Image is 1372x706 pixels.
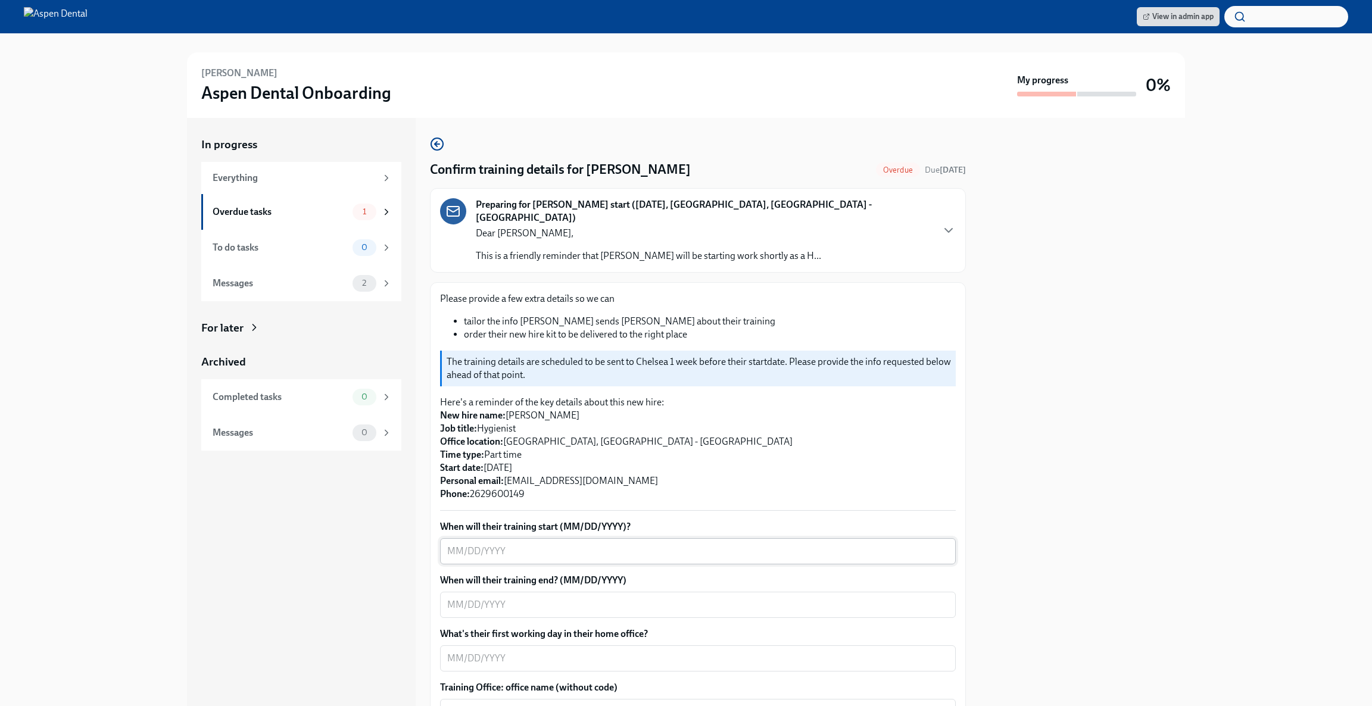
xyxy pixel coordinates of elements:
label: What's their first working day in their home office? [440,627,956,641]
p: The training details are scheduled to be sent to Chelsea 1 week before their startdate. Please pr... [447,355,951,382]
span: 1 [356,207,373,216]
a: Messages0 [201,415,401,451]
a: For later [201,320,401,336]
strong: Job title: [440,423,477,434]
p: This is a friendly reminder that [PERSON_NAME] will be starting work shortly as a H... [476,249,821,263]
a: Messages2 [201,265,401,301]
div: For later [201,320,244,336]
span: 0 [354,392,375,401]
span: 0 [354,243,375,252]
strong: Phone: [440,488,470,499]
div: Messages [213,277,348,290]
p: Please provide a few extra details so we can [440,292,956,305]
span: 0 [354,428,375,437]
li: tailor the info [PERSON_NAME] sends [PERSON_NAME] about their training [464,315,956,328]
p: Here's a reminder of the key details about this new hire: [PERSON_NAME] Hygienist [GEOGRAPHIC_DAT... [440,396,956,501]
span: September 18th, 2025 09:00 [925,164,966,176]
h6: [PERSON_NAME] [201,67,277,80]
label: When will their training start (MM/DD/YYYY)? [440,520,956,533]
div: Everything [213,171,376,185]
p: Dear [PERSON_NAME], [476,227,821,240]
h3: 0% [1146,74,1171,96]
strong: New hire name: [440,410,506,421]
div: Completed tasks [213,391,348,404]
span: View in admin app [1143,11,1214,23]
a: In progress [201,137,401,152]
a: Overdue tasks1 [201,194,401,230]
strong: Start date: [440,462,484,473]
a: Everything [201,162,401,194]
strong: Preparing for [PERSON_NAME] start ([DATE], [GEOGRAPHIC_DATA], [GEOGRAPHIC_DATA] - [GEOGRAPHIC_DATA]) [476,198,932,224]
strong: Personal email: [440,475,504,486]
label: Training Office: office name (without code) [440,681,956,694]
div: Messages [213,426,348,439]
div: To do tasks [213,241,348,254]
div: Overdue tasks [213,205,348,218]
img: Aspen Dental [24,7,88,26]
h4: Confirm training details for [PERSON_NAME] [430,161,691,179]
strong: Office location: [440,436,503,447]
strong: [DATE] [940,165,966,175]
li: order their new hire kit to be delivered to the right place [464,328,956,341]
span: Due [925,165,966,175]
a: Archived [201,354,401,370]
a: To do tasks0 [201,230,401,265]
a: View in admin app [1137,7,1220,26]
a: Completed tasks0 [201,379,401,415]
span: 2 [355,279,373,288]
label: When will their training end? (MM/DD/YYYY) [440,574,956,587]
strong: Time type: [440,449,484,460]
strong: My progress [1017,74,1068,87]
span: Overdue [876,165,920,174]
h3: Aspen Dental Onboarding [201,82,391,104]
